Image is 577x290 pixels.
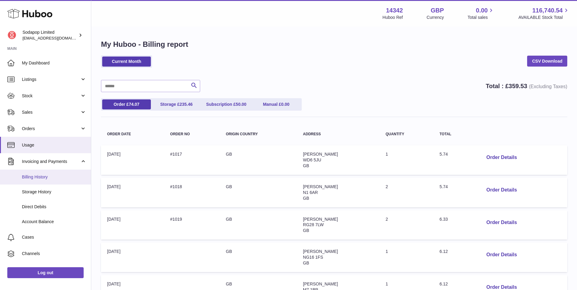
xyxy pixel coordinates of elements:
span: AVAILABLE Stock Total [518,15,570,20]
span: Storage History [22,189,86,195]
a: Subscription £50.00 [202,99,251,109]
th: Total [433,126,475,142]
strong: Total : £ [486,83,567,89]
span: 235.46 [179,102,193,107]
span: WD6 5JU [303,157,321,162]
span: NG16 1FS [303,255,323,260]
span: Direct Debits [22,204,86,210]
th: Order Date [101,126,164,142]
button: Order Details [481,151,522,164]
h1: My Huboo - Billing report [101,40,567,49]
div: Sodapop Limited [23,29,77,41]
span: 74.07 [129,102,139,107]
span: 359.53 [509,83,527,89]
div: Currency [427,15,444,20]
a: Storage £235.46 [152,99,201,109]
td: [DATE] [101,243,164,272]
th: Address [297,126,380,142]
td: #1018 [164,178,220,207]
a: CSV Download [527,56,567,67]
span: 50.00 [236,102,246,107]
span: 6.12 [440,249,448,254]
span: Total sales [468,15,495,20]
a: 0.00 Total sales [468,6,495,20]
span: 5.74 [440,152,448,157]
span: My Dashboard [22,60,86,66]
td: 2 [380,210,433,240]
span: Usage [22,142,86,148]
th: Quantity [380,126,433,142]
span: [PERSON_NAME] [303,217,338,222]
span: Account Balance [22,219,86,225]
span: [PERSON_NAME] [303,281,338,286]
td: GB [220,145,297,175]
span: Billing History [22,174,86,180]
button: Order Details [481,249,522,261]
span: 0.00 [476,6,488,15]
img: internalAdmin-14342@internal.huboo.com [7,31,16,40]
div: Huboo Ref [383,15,403,20]
span: GB [303,163,309,168]
span: (Excluding Taxes) [529,84,567,89]
span: Orders [22,126,80,132]
span: N1 6AR [303,190,318,195]
th: Origin Country [220,126,297,142]
span: [EMAIL_ADDRESS][DOMAIN_NAME] [23,36,89,40]
strong: GBP [431,6,444,15]
td: GB [220,178,297,207]
td: #1017 [164,145,220,175]
td: [DATE] [101,178,164,207]
td: 2 [380,178,433,207]
span: GB [303,261,309,265]
span: Sales [22,109,80,115]
span: 6.12 [440,281,448,286]
button: Order Details [481,184,522,196]
span: [PERSON_NAME] [303,249,338,254]
td: [DATE] [101,210,164,240]
td: 1 [380,243,433,272]
span: Stock [22,93,80,99]
td: 1 [380,145,433,175]
span: Cases [22,234,86,240]
a: Log out [7,267,84,278]
td: GB [220,210,297,240]
td: GB [220,243,297,272]
span: 6.33 [440,217,448,222]
a: Current Month [102,57,151,67]
span: GB [303,196,309,201]
span: Listings [22,77,80,82]
td: #1019 [164,210,220,240]
a: Order £74.07 [102,99,151,109]
span: GB [303,228,309,233]
span: Invoicing and Payments [22,159,80,164]
span: RG28 7LW [303,222,324,227]
td: [DATE] [101,145,164,175]
a: Manual £0.00 [252,99,301,109]
span: 0.00 [281,102,289,107]
span: [PERSON_NAME] [303,184,338,189]
span: Channels [22,251,86,257]
button: Order Details [481,216,522,229]
th: Order no [164,126,220,142]
a: 116,740.54 AVAILABLE Stock Total [518,6,570,20]
span: 116,740.54 [532,6,563,15]
span: 5.74 [440,184,448,189]
strong: 14342 [386,6,403,15]
span: [PERSON_NAME] [303,152,338,157]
